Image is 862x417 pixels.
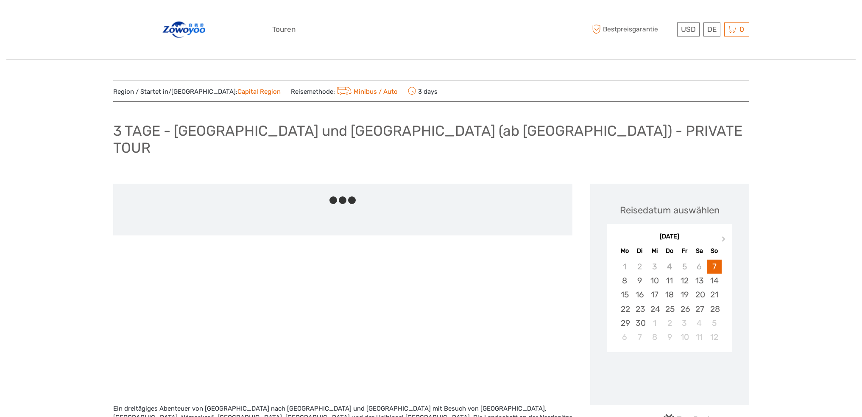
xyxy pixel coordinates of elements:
[692,260,707,274] div: Not available Samstag, 6. September 2025
[113,122,749,157] h1: 3 TAGE - [GEOGRAPHIC_DATA] und [GEOGRAPHIC_DATA] (ab [GEOGRAPHIC_DATA]) - PRIVATE TOUR
[607,232,732,241] div: [DATE]
[617,288,632,302] div: Choose Montag, 15. September 2025
[692,316,707,330] div: Choose Samstag, 4. Oktober 2025
[662,302,677,316] div: Choose Donnerstag, 25. September 2025
[632,288,647,302] div: Choose Dienstag, 16. September 2025
[692,245,707,257] div: Sa
[692,288,707,302] div: Choose Samstag, 20. September 2025
[237,88,281,95] a: Capital Region
[692,302,707,316] div: Choose Samstag, 27. September 2025
[677,288,692,302] div: Choose Freitag, 19. September 2025
[707,260,722,274] div: Choose Sonntag, 7. September 2025
[647,330,662,344] div: Choose Mittwoch, 8. Oktober 2025
[632,330,647,344] div: Choose Dienstag, 7. Oktober 2025
[647,260,662,274] div: Not available Mittwoch, 3. September 2025
[291,85,398,97] span: Reisemethode:
[647,245,662,257] div: Mi
[662,245,677,257] div: Do
[707,274,722,288] div: Choose Sonntag, 14. September 2025
[662,316,677,330] div: Choose Donnerstag, 2. Oktober 2025
[113,87,281,96] span: Region / Startet in/[GEOGRAPHIC_DATA]:
[617,245,632,257] div: Mo
[647,302,662,316] div: Choose Mittwoch, 24. September 2025
[272,23,296,36] a: Touren
[692,274,707,288] div: Choose Samstag, 13. September 2025
[610,260,729,344] div: month 2025-09
[590,22,675,36] span: Bestpreisgarantie
[617,302,632,316] div: Choose Montag, 22. September 2025
[707,288,722,302] div: Choose Sonntag, 21. September 2025
[703,22,720,36] div: DE
[677,316,692,330] div: Choose Freitag, 3. Oktober 2025
[632,274,647,288] div: Choose Dienstag, 9. September 2025
[677,245,692,257] div: Fr
[647,274,662,288] div: Choose Mittwoch, 10. September 2025
[662,288,677,302] div: Choose Donnerstag, 18. September 2025
[617,274,632,288] div: Choose Montag, 8. September 2025
[662,274,677,288] div: Choose Donnerstag, 11. September 2025
[692,330,707,344] div: Choose Samstag, 11. Oktober 2025
[677,260,692,274] div: Not available Freitag, 5. September 2025
[335,88,398,95] a: Minibus / Auto
[617,260,632,274] div: Not available Montag, 1. September 2025
[632,316,647,330] div: Choose Dienstag, 30. September 2025
[632,302,647,316] div: Choose Dienstag, 23. September 2025
[617,316,632,330] div: Choose Montag, 29. September 2025
[718,235,731,248] button: Next Month
[632,260,647,274] div: Not available Dienstag, 2. September 2025
[662,260,677,274] div: Not available Donnerstag, 4. September 2025
[707,316,722,330] div: Choose Sonntag, 5. Oktober 2025
[662,330,677,344] div: Choose Donnerstag, 9. Oktober 2025
[677,302,692,316] div: Choose Freitag, 26. September 2025
[707,302,722,316] div: Choose Sonntag, 28. September 2025
[707,330,722,344] div: Choose Sonntag, 12. Oktober 2025
[408,85,438,97] span: 3 days
[707,245,722,257] div: So
[620,204,720,217] div: Reisedatum auswählen
[677,330,692,344] div: Choose Freitag, 10. Oktober 2025
[681,25,696,34] span: USD
[738,25,745,34] span: 0
[161,6,207,53] img: 3056-4c8d09a6-02d2-4b66-946c-354090e1bb8a_logo_big.png
[647,288,662,302] div: Choose Mittwoch, 17. September 2025
[677,274,692,288] div: Choose Freitag, 12. September 2025
[632,245,647,257] div: Di
[667,374,672,379] div: Loading...
[617,330,632,344] div: Choose Montag, 6. Oktober 2025
[647,316,662,330] div: Choose Mittwoch, 1. Oktober 2025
